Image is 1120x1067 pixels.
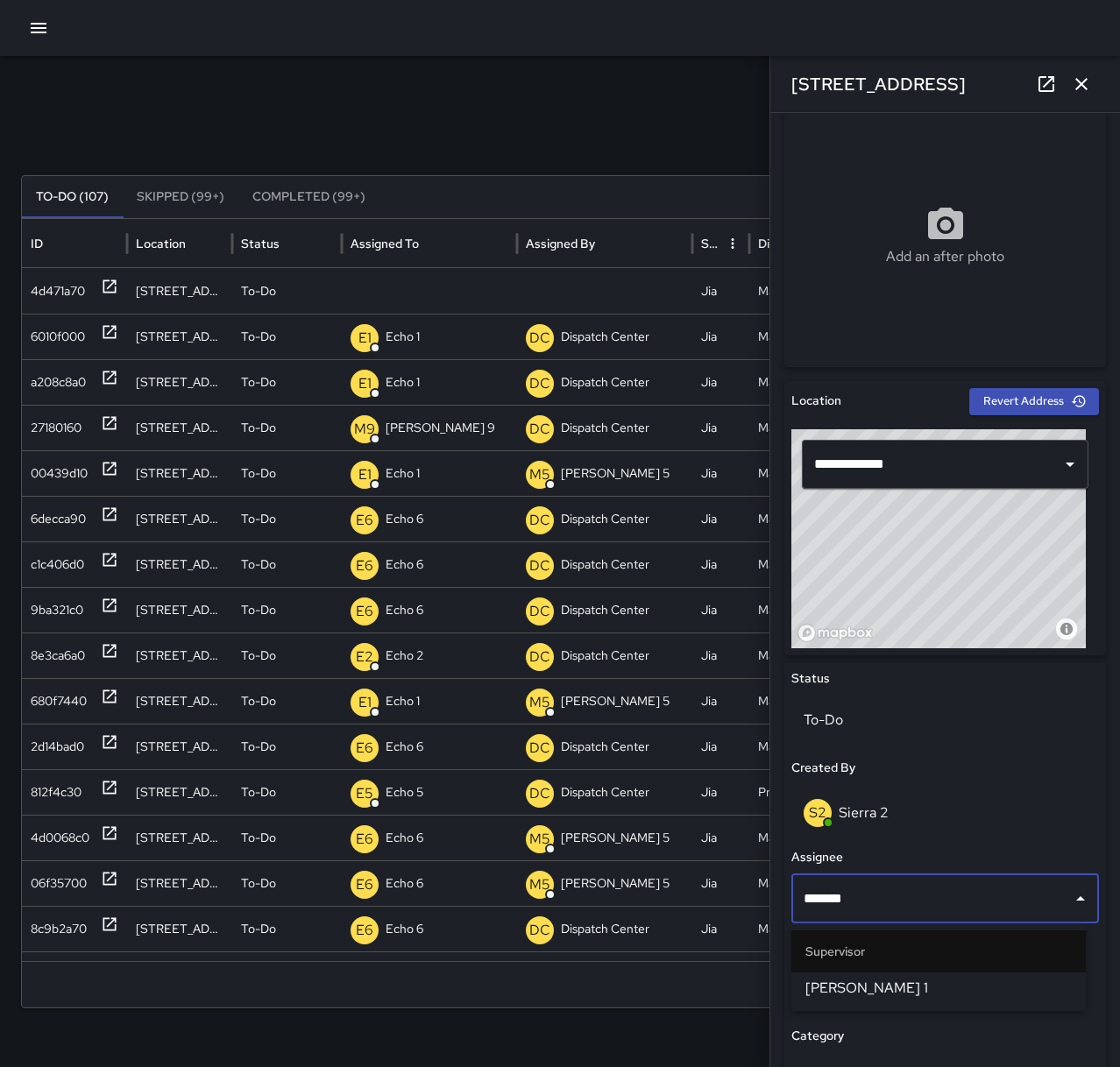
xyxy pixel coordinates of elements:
div: 1350 Franklin Street [127,541,232,587]
div: 06f35700 [31,861,87,906]
div: 423 7th Street [127,769,232,815]
p: Dispatch Center [561,360,649,405]
p: Dispatch Center [561,542,649,587]
p: Dispatch Center [561,314,649,359]
p: E6 [356,601,373,622]
div: Maintenance [749,724,859,769]
div: ID [31,236,43,251]
div: Status [241,236,280,251]
p: M5 [529,464,550,485]
div: Maintenance [749,906,859,951]
p: Echo 5 [386,770,423,815]
div: Jia [692,587,749,632]
p: M9 [354,419,375,440]
p: Echo 6 [386,861,423,906]
div: 00439d10 [31,451,88,496]
button: Completed (99+) [238,176,379,218]
p: E1 [358,373,372,394]
p: DC [529,510,550,531]
div: 1904 Franklin Street [127,906,232,951]
div: Jia [692,359,749,405]
div: Jia [692,632,749,678]
div: 4d0068c0 [31,816,89,860]
div: Maintenance [749,496,859,541]
div: 2300 Broadway [127,268,232,314]
p: DC [529,373,550,394]
p: E6 [356,738,373,759]
div: Jia [692,541,749,587]
p: To-Do [241,406,276,450]
p: Dispatch Center [561,406,649,450]
div: 405 14th Street [127,632,232,678]
div: Source [701,236,719,251]
div: Assigned By [526,236,595,251]
p: DC [529,783,550,804]
div: Maintenance [749,268,859,314]
div: 410 19th Street [127,724,232,769]
p: E1 [358,692,372,713]
div: Maintenance [749,359,859,405]
div: Maintenance [749,541,859,587]
p: DC [529,601,550,622]
div: Maintenance [749,405,859,450]
p: Echo 6 [386,542,423,587]
button: To-Do (107) [22,176,123,218]
p: DC [529,555,550,576]
p: DC [529,920,550,941]
div: a208c8a0 [31,360,86,405]
div: Jia [692,906,749,951]
div: Jia [692,724,749,769]
p: [PERSON_NAME] 9 [386,406,495,450]
p: To-Do [241,451,276,496]
div: Jia [692,450,749,496]
p: DC [529,328,550,349]
p: M5 [529,874,550,895]
div: 805 Washington Street [127,314,232,359]
p: [PERSON_NAME] 5 [561,679,670,724]
div: Maintenance [749,860,859,906]
div: Maintenance [749,815,859,860]
div: 680f7440 [31,679,87,724]
div: Maintenance [749,314,859,359]
p: To-Do [241,542,276,587]
button: Skipped (99+) [123,176,238,218]
div: Maintenance [749,587,859,632]
p: Echo 1 [386,451,420,496]
div: 812f4c30 [31,770,82,815]
div: Location [136,236,186,251]
div: 9ba321c0 [31,588,83,632]
div: Jia [692,314,749,359]
div: 2d14bad0 [31,724,84,769]
p: Dispatch Center [561,724,649,769]
p: To-Do [241,314,276,359]
div: Maintenance [749,450,859,496]
p: Echo 6 [386,816,423,860]
p: DC [529,647,550,668]
p: To-Do [241,497,276,541]
p: [PERSON_NAME] 5 [561,451,670,496]
p: E6 [356,510,373,531]
p: M5 [529,692,550,713]
p: To-Do [241,269,276,314]
div: 27180160 [31,406,82,450]
p: To-Do [241,861,276,906]
p: Echo 1 [386,360,420,405]
p: Dispatch Center [561,770,649,815]
p: To-Do [241,679,276,724]
div: 4d471a70 [31,269,85,314]
p: DC [529,738,550,759]
p: To-Do [241,588,276,632]
div: 1904 Franklin Street [127,587,232,632]
div: 8e3ca6a0 [31,633,85,678]
p: E2 [356,647,373,668]
div: Jia [692,496,749,541]
div: 510 9th Street [127,405,232,450]
p: E6 [356,874,373,895]
div: 43 Grand Avenue [127,678,232,724]
p: To-Do [241,360,276,405]
div: Pressure Washing [749,769,859,815]
p: Echo 6 [386,497,423,541]
p: To-Do [241,633,276,678]
p: E6 [356,920,373,941]
div: 6decca90 [31,497,86,541]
